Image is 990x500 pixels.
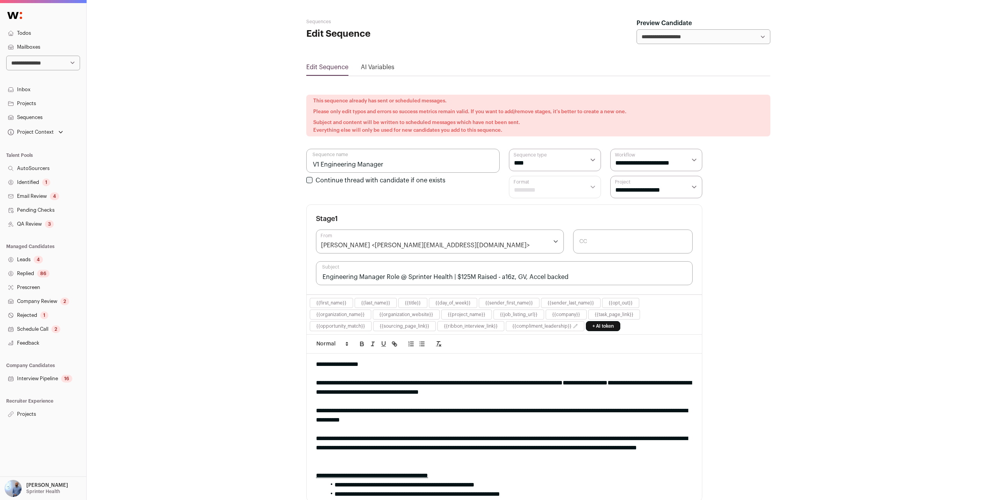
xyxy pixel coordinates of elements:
[380,323,429,329] button: {{sourcing_page_link}}
[51,325,60,333] div: 2
[45,220,54,228] div: 3
[361,300,390,306] button: {{last_name}}
[512,323,572,329] button: {{compliment_leadership}}
[316,323,365,329] button: {{opportunity_match}}
[485,300,533,306] button: {{sender_first_name}}
[313,108,763,116] p: Please only edit typos and errors so success metrics remain valid. If you want to add/remove stag...
[316,311,365,318] button: {{organization_name}}
[34,256,43,264] div: 4
[405,300,421,306] button: {{title}}
[573,230,693,253] input: CC
[37,270,49,277] div: 86
[361,64,394,70] a: AI Variables
[3,8,26,23] img: Wellfound
[637,19,692,28] label: Preview Candidate
[50,192,59,200] div: 4
[552,311,580,318] button: {{company}}
[321,241,530,250] div: [PERSON_NAME] <[PERSON_NAME][EMAIL_ADDRESS][DOMAIN_NAME]>
[316,261,693,285] input: Subject
[548,300,594,306] button: {{sender_last_name}}
[609,300,633,306] button: {{opt_out}}
[26,488,60,495] p: Sprinter Health
[306,28,461,40] h1: Edit Sequence
[595,311,633,318] button: {{task_page_link}}
[61,375,72,383] div: 16
[3,480,70,497] button: Open dropdown
[335,215,338,222] span: 1
[6,127,65,138] button: Open dropdown
[306,19,331,24] a: Sequences
[5,480,22,497] img: 97332-medium_jpg
[306,149,500,173] input: Sequence name
[379,311,433,318] button: {{organization_website}}
[586,321,620,331] a: + AI token
[444,323,498,329] button: {{ribbon_interview_link}}
[448,311,485,318] button: {{project_name}}
[60,298,69,305] div: 2
[316,300,346,306] button: {{first_name}}
[500,311,538,318] button: {{job_listing_url}}
[316,214,338,223] h3: Stage
[42,179,50,186] div: 1
[316,177,445,184] label: Continue thread with candidate if one exists
[6,129,54,135] div: Project Context
[40,311,48,319] div: 1
[313,97,763,105] p: This sequence already has sent or scheduled messages.
[306,64,348,70] a: Edit Sequence
[435,300,471,306] button: {{day_of_week}}
[313,119,763,134] p: Subject and content will be written to scheduled messages which have not been sent. Everything el...
[26,482,68,488] p: [PERSON_NAME]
